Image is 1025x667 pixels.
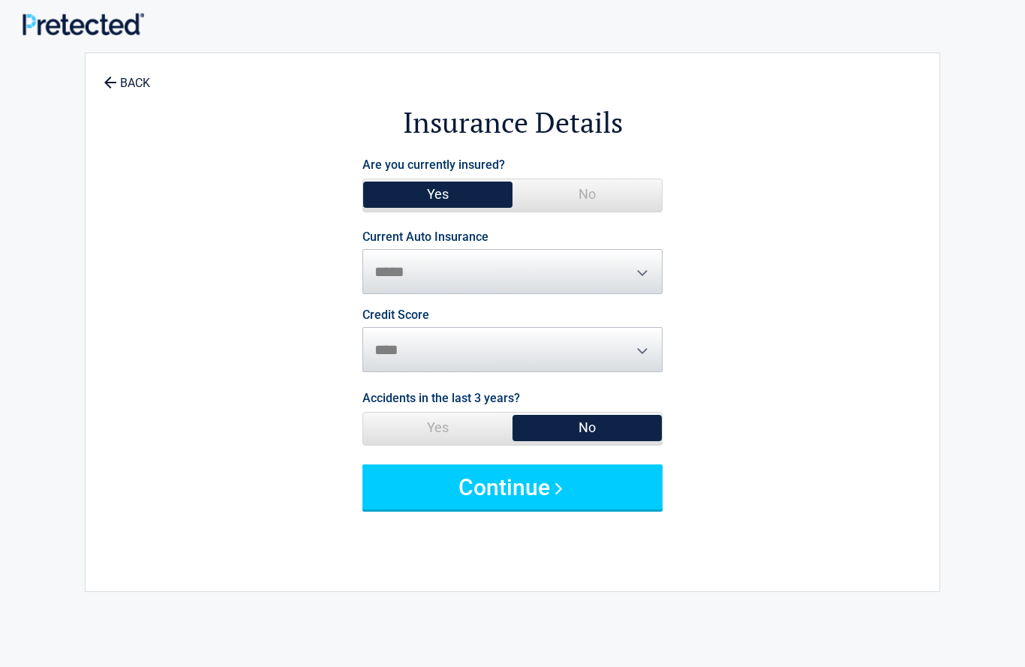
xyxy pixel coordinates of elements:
span: Yes [363,413,512,443]
img: Main Logo [23,13,144,35]
label: Are you currently insured? [362,155,505,175]
label: Current Auto Insurance [362,231,488,243]
label: Credit Score [362,309,429,321]
span: No [512,413,662,443]
a: BACK [101,63,153,89]
button: Continue [362,464,663,509]
h2: Insurance Details [168,104,857,142]
span: Yes [363,179,512,209]
span: No [512,179,662,209]
label: Accidents in the last 3 years? [362,388,520,408]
